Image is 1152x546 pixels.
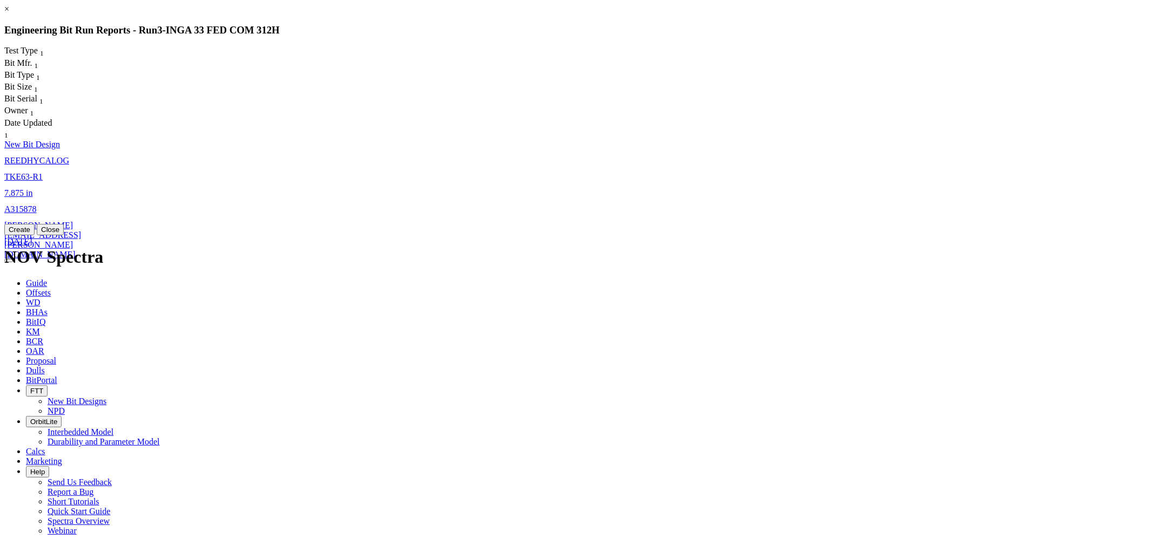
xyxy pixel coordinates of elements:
span: OrbitLite [30,418,57,426]
span: Sort None [34,82,38,91]
div: Sort None [4,46,64,58]
sub: 1 [34,85,38,93]
span: Bit Mfr. [4,58,32,67]
div: Date Updated Sort None [4,118,58,140]
span: INGA 33 FED COM 312H [166,24,280,36]
span: Calcs [26,447,45,456]
a: A315878 [4,204,37,214]
a: Report a Bug [48,487,93,496]
button: Close [37,224,64,235]
span: Sort None [39,94,43,103]
h3: Engineering Bit Run Reports - Run - [4,24,1148,36]
div: Sort None [4,118,58,140]
a: TKE63-R1 [4,172,43,181]
span: Date Updated [4,118,52,127]
button: Create [4,224,35,235]
div: Test Type Sort None [4,46,64,58]
sub: 1 [4,131,8,139]
a: Quick Start Guide [48,507,110,516]
sub: 1 [36,73,40,81]
a: New Bit Design [4,140,60,149]
a: 7.875 in [4,188,32,197]
span: WD [26,298,41,307]
a: Send Us Feedback [48,477,112,487]
sub: 1 [40,50,44,58]
span: Bit Type [4,70,34,79]
a: Spectra Overview [48,516,110,525]
div: Bit Type Sort None [4,70,58,82]
div: Sort None [4,82,58,94]
span: Sort None [30,106,34,115]
span: 7.875 [4,188,24,197]
span: FTT [30,387,43,395]
div: Sort None [4,70,58,82]
div: Bit Serial Sort None [4,94,64,106]
div: Owner Sort None [4,106,58,118]
span: Owner [4,106,28,115]
a: [PERSON_NAME][EMAIL_ADDRESS][PERSON_NAME][DOMAIN_NAME] [4,221,81,259]
span: Guide [26,278,47,288]
span: Sort None [36,70,40,79]
a: Short Tutorials [48,497,99,506]
div: Bit Size Sort None [4,82,58,94]
sub: 1 [35,62,38,70]
a: REEDHYCALOG [4,156,69,165]
sub: 1 [39,97,43,105]
span: Test Type [4,46,38,55]
span: BCR [26,337,43,346]
span: Help [30,468,45,476]
span: Proposal [26,356,56,365]
a: Durability and Parameter Model [48,437,160,446]
span: BitIQ [26,317,45,326]
span: BitPortal [26,376,57,385]
span: Bit Size [4,82,32,91]
span: BHAs [26,308,48,317]
span: 3 [157,24,162,36]
sub: 1 [30,110,34,118]
span: Offsets [26,288,51,297]
span: Sort None [4,128,8,137]
a: New Bit Designs [48,397,106,406]
a: Interbedded Model [48,427,113,436]
span: Dulls [26,366,45,375]
span: in [26,188,32,197]
span: Sort None [35,58,38,67]
div: Sort None [4,106,58,118]
a: [DATE] [4,237,32,246]
h1: NOV Spectra [4,247,1148,267]
div: Sort None [4,94,64,106]
div: Sort None [4,58,58,70]
a: Webinar [48,526,77,535]
span: Marketing [26,456,62,466]
span: Bit Serial [4,94,37,103]
span: OAR [26,346,44,356]
div: Bit Mfr. Sort None [4,58,58,70]
a: NPD [48,406,65,415]
span: Sort None [40,46,44,55]
a: × [4,4,9,13]
span: KM [26,327,40,336]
